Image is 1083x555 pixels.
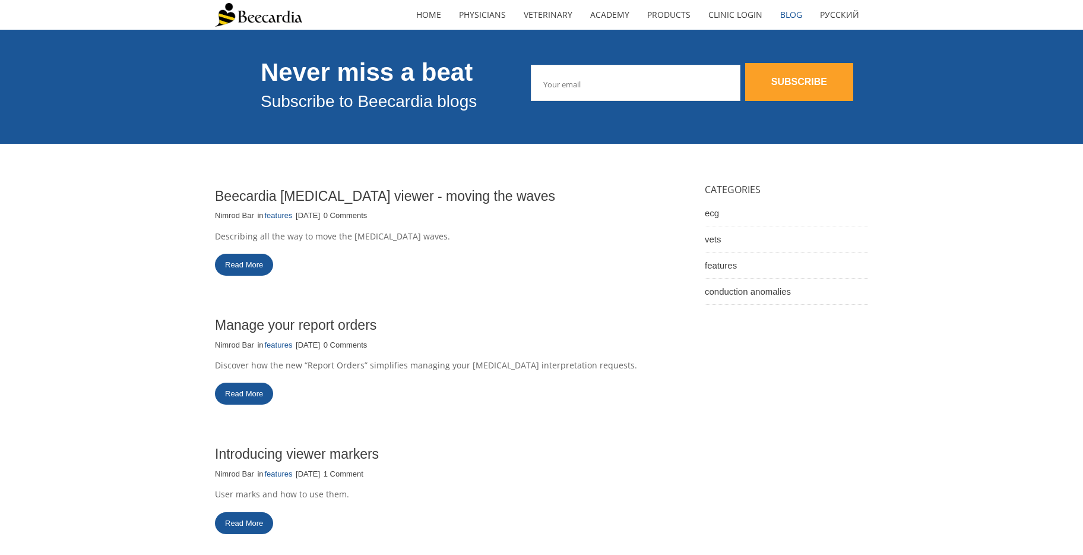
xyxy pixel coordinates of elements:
[257,211,263,220] span: in
[261,92,477,111] span: Subscribe to Beecardia blogs
[257,340,263,349] span: in
[745,63,853,100] a: SUBSCRIBE
[705,183,761,196] span: CATEGORIES
[215,231,672,242] p: Describing all the way to move the [MEDICAL_DATA] waves.
[450,1,515,29] a: Physicians
[705,200,868,226] a: ecg
[705,279,868,305] a: conduction anomalies
[324,469,363,478] span: 1 Comment
[515,1,581,29] a: Veterinary
[811,1,868,29] a: Русский
[215,3,302,27] img: Beecardia
[215,317,376,333] a: Manage your report orders
[215,210,254,221] a: Nimrod Bar
[296,340,320,351] p: [DATE]
[215,446,379,462] a: Introducing viewer markers
[215,469,254,480] a: Nimrod Bar
[257,469,263,478] span: in
[265,469,293,480] a: features
[265,210,293,221] a: features
[215,340,254,351] a: Nimrod Bar
[296,469,320,480] p: [DATE]
[324,340,368,349] span: 0 Comments
[215,254,273,276] a: Read More
[705,226,868,253] a: vets
[215,188,555,204] a: Beecardia [MEDICAL_DATA] viewer - moving the waves
[771,1,811,29] a: Blog
[215,512,273,534] a: Read More
[581,1,638,29] a: Academy
[324,211,368,220] span: 0 Comments
[638,1,699,29] a: Products
[699,1,771,29] a: Clinic Login
[261,58,473,86] span: Never miss a beat
[215,383,273,405] a: Read More
[296,210,320,221] p: [DATE]
[705,253,868,279] a: features
[215,360,672,371] p: Discover how the new “Report Orders” simplifies managing your [MEDICAL_DATA] interpretation reque...
[215,488,672,500] p: User marks and how to use them.
[531,65,740,101] input: Your email
[265,340,293,351] a: features
[407,1,450,29] a: home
